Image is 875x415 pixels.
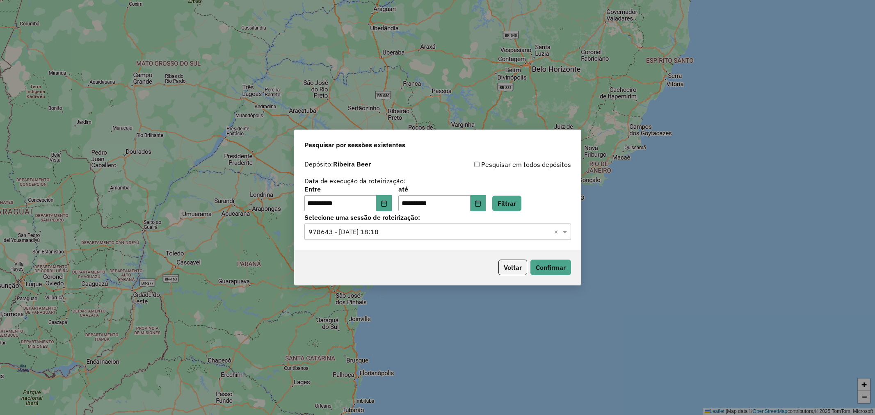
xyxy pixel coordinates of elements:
[304,159,371,169] label: Depósito:
[376,195,392,212] button: Choose Date
[304,212,571,222] label: Selecione uma sessão de roteirização:
[471,195,486,212] button: Choose Date
[438,160,571,169] div: Pesquisar em todos depósitos
[554,227,561,237] span: Clear all
[398,184,486,194] label: até
[333,160,371,168] strong: Ribeira Beer
[530,260,571,275] button: Confirmar
[492,196,521,211] button: Filtrar
[304,184,392,194] label: Entre
[498,260,527,275] button: Voltar
[304,140,405,150] span: Pesquisar por sessões existentes
[304,176,406,186] label: Data de execução da roteirização:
